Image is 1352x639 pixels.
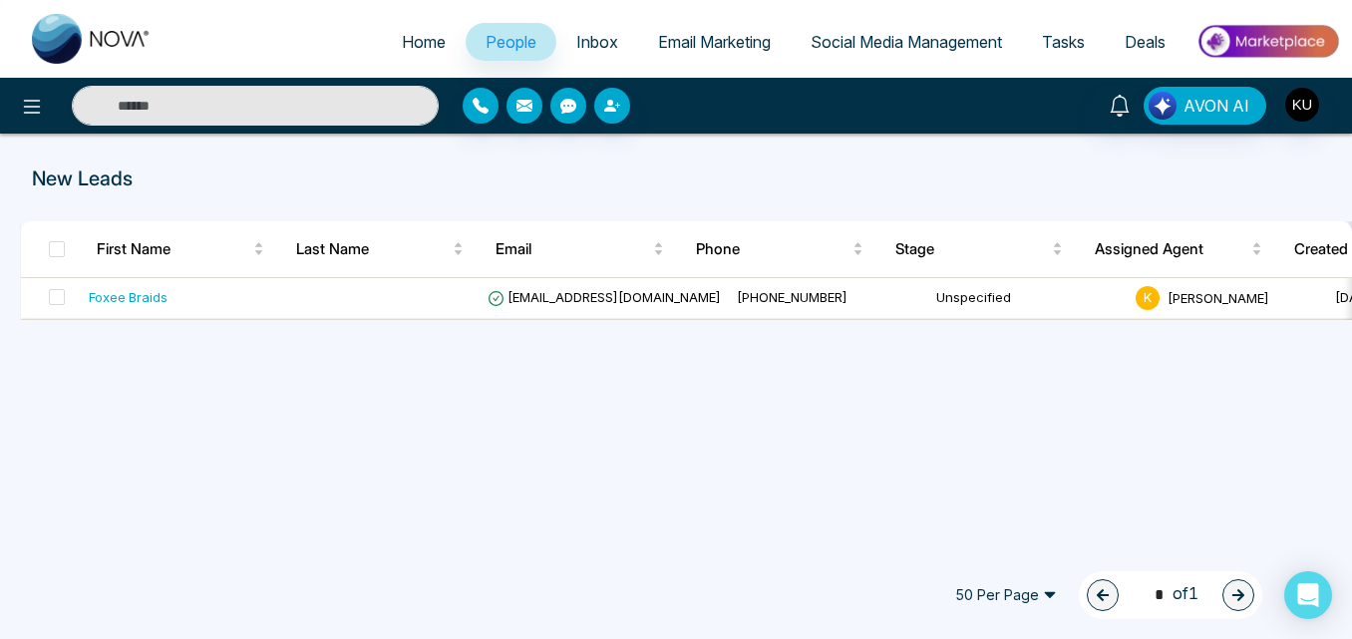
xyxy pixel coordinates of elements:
td: Unspecified [928,278,1128,319]
img: Market-place.gif [1195,19,1340,64]
div: Open Intercom Messenger [1284,571,1332,619]
span: Deals [1125,32,1166,52]
span: Last Name [296,237,449,261]
span: [PERSON_NAME] [1168,289,1269,305]
span: K [1136,286,1160,310]
div: Foxee Braids [89,287,168,307]
span: Email [496,237,649,261]
img: Nova CRM Logo [32,14,152,64]
span: Stage [895,237,1048,261]
span: Tasks [1042,32,1085,52]
th: Stage [879,221,1079,277]
a: Email Marketing [638,23,791,61]
span: AVON AI [1183,94,1249,118]
th: Email [480,221,680,277]
a: Deals [1105,23,1185,61]
span: Phone [696,237,848,261]
span: [EMAIL_ADDRESS][DOMAIN_NAME] [488,289,721,305]
span: [PHONE_NUMBER] [737,289,847,305]
a: Social Media Management [791,23,1022,61]
span: of 1 [1143,581,1198,608]
span: People [486,32,536,52]
span: Social Media Management [811,32,1002,52]
p: New Leads [32,163,882,193]
img: Lead Flow [1149,92,1177,120]
th: First Name [81,221,280,277]
a: People [466,23,556,61]
span: First Name [97,237,249,261]
th: Phone [680,221,879,277]
span: Home [402,32,446,52]
button: AVON AI [1144,87,1266,125]
img: User Avatar [1285,88,1319,122]
a: Tasks [1022,23,1105,61]
a: Inbox [556,23,638,61]
span: Assigned Agent [1095,237,1247,261]
span: Inbox [576,32,618,52]
a: Home [382,23,466,61]
span: Email Marketing [658,32,771,52]
span: 50 Per Page [941,579,1071,611]
th: Assigned Agent [1079,221,1278,277]
th: Last Name [280,221,480,277]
